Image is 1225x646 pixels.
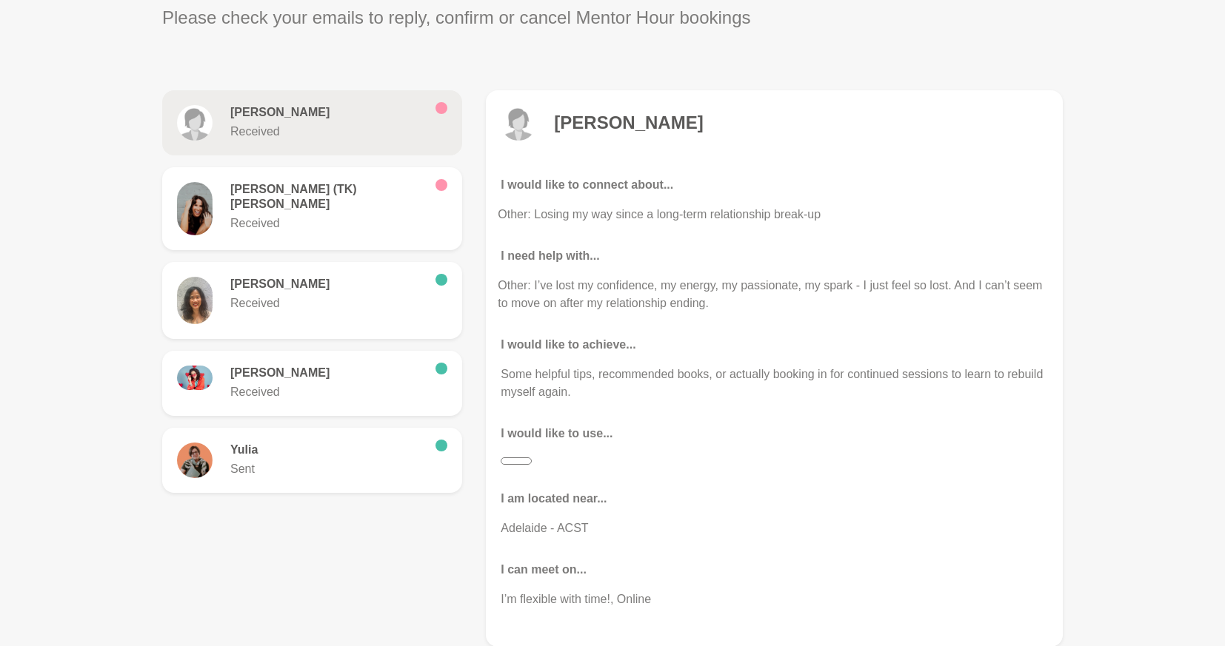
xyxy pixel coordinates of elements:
[501,519,1048,537] p: Adelaide - ACST
[501,561,1048,579] p: I can meet on...
[230,277,424,292] h6: [PERSON_NAME]
[501,366,1048,401] p: Some helpful tips, recommended books, or actually booking in for continued sessions to learn to r...
[230,295,424,312] p: Received
[501,591,1048,608] p: I’m flexible with time!, Online
[230,182,424,212] h6: [PERSON_NAME] (TK) [PERSON_NAME]
[230,123,424,141] p: Received
[162,4,751,31] p: Please check your emails to reply, confirm or cancel Mentor Hour bookings
[501,176,1048,194] p: I would like to connect about...
[230,366,424,380] h6: [PERSON_NAME]
[498,277,1051,312] p: Other: I’ve lost my confidence, my energy, my passionate, my spark - I just feel so lost. And I c...
[501,490,1048,508] p: I am located near...
[554,112,703,134] h4: [PERSON_NAME]
[230,215,424,232] p: Received
[230,383,424,401] p: Received
[501,336,1048,354] p: I would like to achieve...
[501,247,1048,265] p: I need help with...
[230,460,424,478] p: Sent
[498,206,1051,223] p: Other: Losing my way since a long-term relationship break-up
[501,425,1048,443] p: I would like to use...
[230,443,424,457] h6: Yulia
[230,105,424,120] h6: [PERSON_NAME]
